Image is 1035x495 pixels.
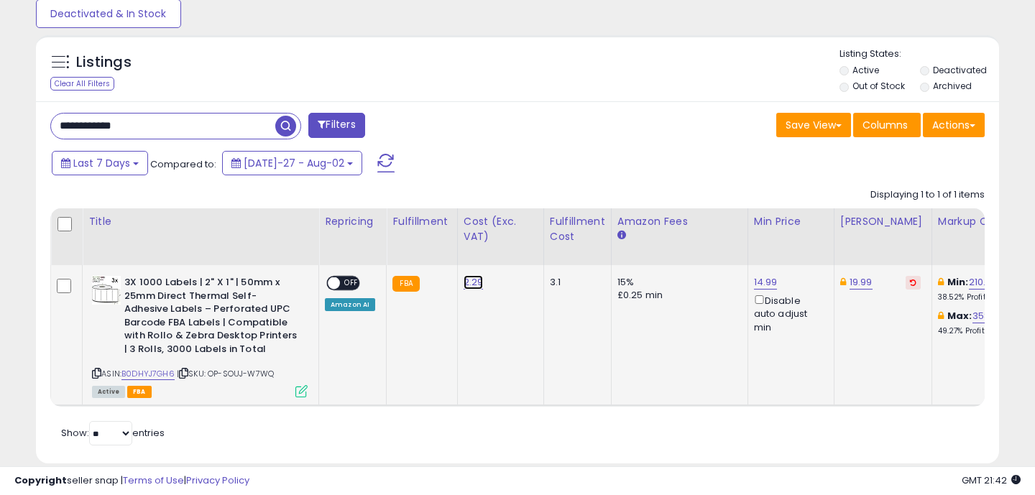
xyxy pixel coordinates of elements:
label: Active [852,64,879,76]
a: Terms of Use [123,473,184,487]
span: OFF [340,277,363,290]
div: 3.1 [550,276,600,289]
div: Amazon Fees [617,214,742,229]
span: [DATE]-27 - Aug-02 [244,156,344,170]
a: 210.12 [969,275,995,290]
a: 358.44 [972,309,1006,323]
span: All listings currently available for purchase on Amazon [92,386,125,398]
button: [DATE]-27 - Aug-02 [222,151,362,175]
div: Displaying 1 to 1 of 1 items [870,188,985,202]
div: Fulfillment [392,214,451,229]
p: Listing States: [839,47,1000,61]
a: 19.99 [850,275,873,290]
span: Last 7 Days [73,156,130,170]
button: Last 7 Days [52,151,148,175]
div: 15% [617,276,737,289]
span: 2025-08-10 21:42 GMT [962,473,1021,487]
b: Max: [947,309,972,323]
div: £0.25 min [617,289,737,302]
div: Min Price [754,214,828,229]
img: 41hw8u583jL._SL40_.jpg [92,276,121,305]
span: | SKU: OP-SOUJ-W7WQ [177,368,274,379]
strong: Copyright [14,473,67,487]
span: Compared to: [150,157,216,171]
label: Archived [933,80,972,92]
label: Deactivated [933,64,987,76]
b: 3X 1000 Labels | 2" X 1" | 50mm x 25mm Direct Thermal Self-Adhesive Labels – Perforated UPC Barco... [124,276,299,359]
a: Privacy Policy [186,473,249,487]
a: 2.29 [464,275,484,290]
div: Cost (Exc. VAT) [464,214,538,244]
span: Columns [862,118,908,132]
button: Actions [923,113,985,137]
button: Save View [776,113,851,137]
a: B0DHYJ7GH6 [121,368,175,380]
small: FBA [392,276,419,292]
div: ASIN: [92,276,308,396]
div: Repricing [325,214,380,229]
div: Clear All Filters [50,77,114,91]
div: Amazon AI [325,298,375,311]
div: Title [88,214,313,229]
button: Columns [853,113,921,137]
span: Show: entries [61,426,165,440]
div: seller snap | | [14,474,249,488]
a: 14.99 [754,275,778,290]
button: Filters [308,113,364,138]
div: Disable auto adjust min [754,292,823,334]
label: Out of Stock [852,80,905,92]
span: FBA [127,386,152,398]
b: Min: [947,275,969,289]
h5: Listings [76,52,132,73]
div: [PERSON_NAME] [840,214,926,229]
div: Fulfillment Cost [550,214,605,244]
small: Amazon Fees. [617,229,626,242]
